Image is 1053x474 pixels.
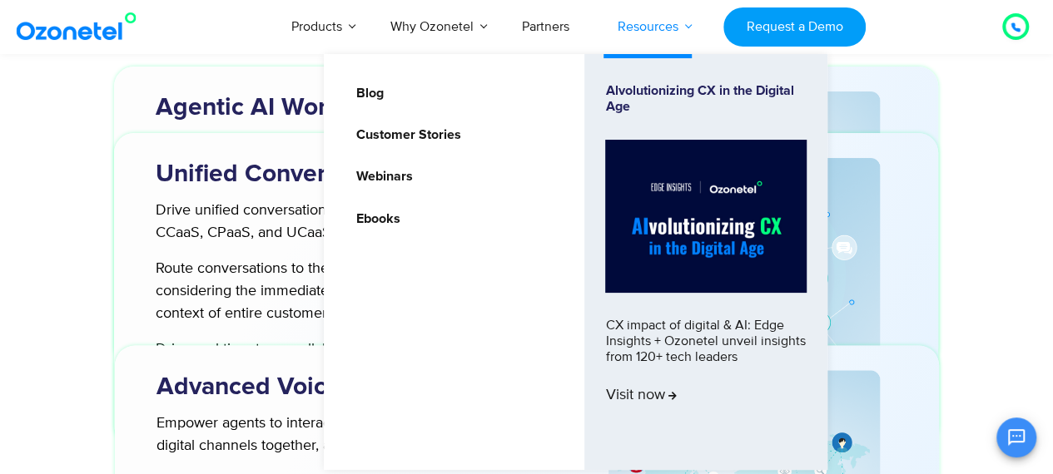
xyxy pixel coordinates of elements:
a: Request a Demo [723,7,866,47]
a: Alvolutionizing CX in the Digital AgeCX impact of digital & AI: Edge Insights + Ozonetel unveil i... [605,83,807,441]
p: Drive real-time team collaboration, regardless of their locations. Ensure complaints, inquires, a... [156,338,528,406]
h3: Advanced Voice + Digital [156,370,559,402]
h3: Agentic AI Workflow [156,91,558,124]
p: Empower agents to interact with across voice & digital channels together, at the same time. [156,412,529,457]
span: Visit now [605,387,676,405]
button: Open chat [996,417,1036,457]
p: Drive unified conversations with our natively integrated CCaaS, CPaaS, and UCaaS platforms. [156,200,528,244]
h3: Unified Conversations [156,158,558,190]
a: Blog [345,83,385,104]
a: Webinars [345,166,415,187]
img: Alvolutionizing.jpg [605,140,807,293]
a: Customer Stories [345,125,463,146]
p: Route conversations to the appropriate platform considering the immediate need along with a broad... [156,258,528,325]
a: Ebooks [345,209,402,230]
